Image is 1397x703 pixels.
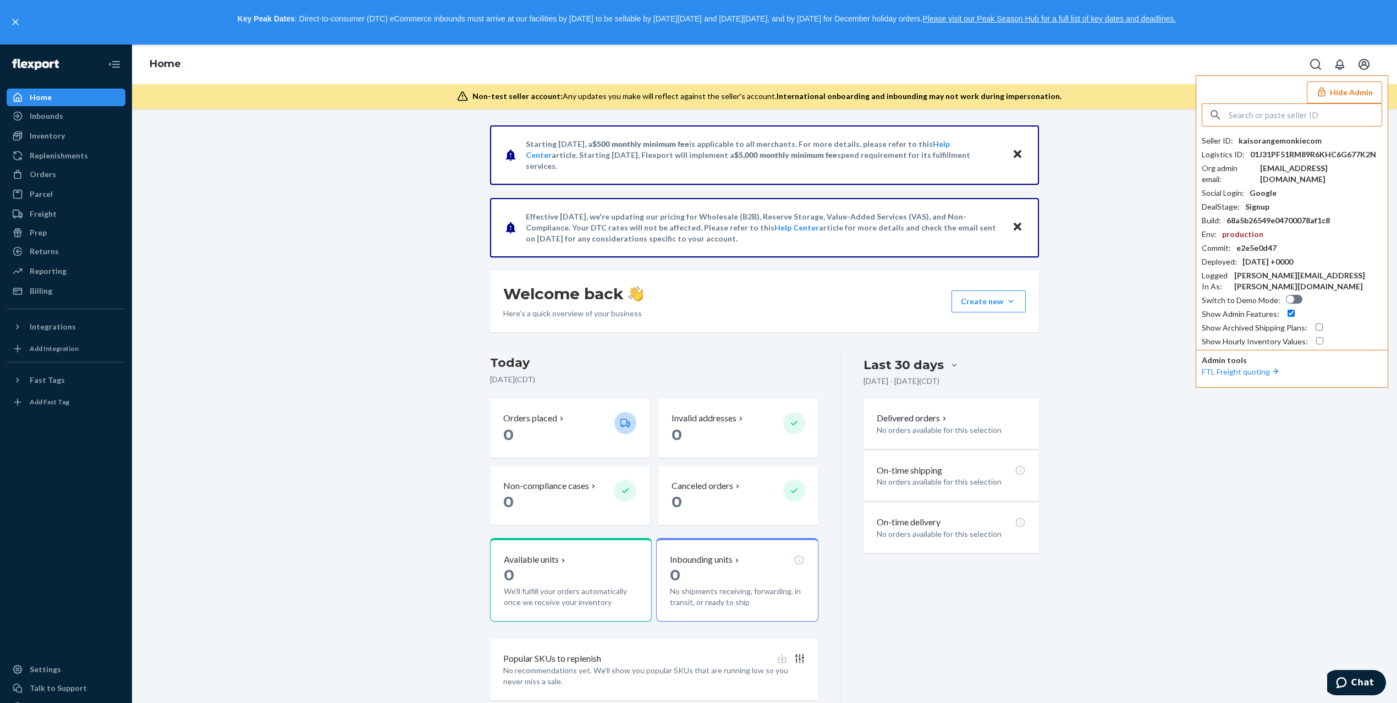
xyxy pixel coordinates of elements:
div: Show Admin Features : [1202,309,1279,320]
a: Add Integration [7,340,125,358]
div: Orders [30,169,56,180]
button: close, [10,17,21,28]
p: No recommendations yet. We’ll show you popular SKUs that are running low so you never miss a sale. [503,665,805,687]
span: 0 [503,425,514,444]
a: Billing [7,282,125,300]
p: Invalid addresses [672,412,736,425]
div: Home [30,92,52,103]
a: Parcel [7,185,125,203]
button: Open account menu [1353,53,1375,75]
button: Delivered orders [877,412,949,425]
p: On-time delivery [877,516,941,529]
a: Prep [7,224,125,241]
span: International onboarding and inbounding may not work during impersonation. [777,91,1061,101]
div: Settings [30,664,61,675]
button: Create new [952,290,1026,312]
div: kaisorangemonkiecom [1239,135,1322,146]
img: hand-wave emoji [628,286,643,301]
div: Commit : [1202,243,1231,254]
div: Show Hourly Inventory Values : [1202,336,1308,347]
button: Hide Admin [1307,81,1382,103]
div: Logistics ID : [1202,149,1245,160]
p: Effective [DATE], we're updating our pricing for Wholesale (B2B), Reserve Storage, Value-Added Se... [526,211,1002,244]
button: Open Search Box [1305,53,1327,75]
p: We'll fulfill your orders automatically once we receive your inventory [504,586,638,608]
div: Freight [30,208,57,219]
div: Prep [30,227,47,238]
div: Add Fast Tag [30,397,69,407]
div: [PERSON_NAME][EMAIL_ADDRESS][PERSON_NAME][DOMAIN_NAME] [1234,270,1382,292]
p: No shipments receiving, forwarding, in transit, or ready to ship [670,586,804,608]
a: Home [7,89,125,106]
div: production [1222,229,1263,240]
p: Non-compliance cases [503,480,589,492]
p: Admin tools [1202,355,1382,366]
div: Replenishments [30,150,88,161]
div: DealStage : [1202,201,1240,212]
h3: Today [490,354,818,372]
iframe: Opens a widget where you can chat to one of our agents [1327,670,1386,697]
button: Close [1010,147,1025,163]
button: Close Navigation [103,53,125,75]
p: [DATE] ( CDT ) [490,374,818,385]
a: Help Center [774,223,819,232]
div: Talk to Support [30,683,87,694]
span: 0 [672,425,682,444]
button: Talk to Support [7,679,125,697]
button: Orders placed 0 [490,399,650,458]
span: 0 [504,565,514,584]
button: Non-compliance cases 0 [490,466,650,525]
div: Returns [30,246,59,257]
div: Billing [30,285,52,296]
img: Flexport logo [12,59,59,70]
span: $5,000 monthly minimum fee [734,150,837,160]
button: Open notifications [1329,53,1351,75]
p: No orders available for this selection [877,476,1026,487]
a: Returns [7,243,125,260]
div: Add Integration [30,344,79,353]
button: Inbounding units0No shipments receiving, forwarding, in transit, or ready to ship [656,538,818,622]
p: Starting [DATE], a is applicable to all merchants. For more details, please refer to this article... [526,139,1002,172]
button: Integrations [7,318,125,336]
div: e2e5e0d47 [1236,243,1277,254]
p: Available units [504,553,559,566]
p: Orders placed [503,412,557,425]
input: Search or paste seller ID [1229,104,1382,126]
span: 0 [672,492,682,511]
button: Available units0We'll fulfill your orders automatically once we receive your inventory [490,538,652,622]
div: Show Archived Shipping Plans : [1202,322,1307,333]
p: No orders available for this selection [877,425,1026,436]
a: Home [150,58,181,70]
a: Add Fast Tag [7,393,125,411]
p: [DATE] - [DATE] ( CDT ) [864,376,939,387]
a: Orders [7,166,125,183]
p: On-time shipping [877,464,942,477]
div: [EMAIL_ADDRESS][DOMAIN_NAME] [1260,163,1382,185]
div: Last 30 days [864,356,944,374]
a: Help Center [526,139,950,160]
span: 0 [503,492,514,511]
a: Please visit our Peak Season Hub for a full list of key dates and deadlines. [922,14,1176,23]
button: Canceled orders 0 [658,466,818,525]
div: Org admin email : [1202,163,1255,185]
div: Signup [1245,201,1269,212]
p: : Direct-to-consumer (DTC) eCommerce inbounds must arrive at our facilities by [DATE] to be sella... [26,10,1387,29]
div: Build : [1202,215,1221,226]
div: Integrations [30,321,76,332]
div: Logged In As : [1202,270,1229,292]
div: Fast Tags [30,375,65,386]
div: Parcel [30,189,53,200]
span: Non-test seller account: [472,91,563,101]
div: 68a5b26549e04700078af1c8 [1226,215,1330,226]
div: Switch to Demo Mode : [1202,295,1280,306]
div: [DATE] +0000 [1242,256,1293,267]
h1: Welcome back [503,284,643,304]
div: Env : [1202,229,1217,240]
a: Freight [7,205,125,223]
a: FTL Freight quoting [1202,367,1281,376]
a: Settings [7,661,125,678]
p: Inbounding units [670,553,733,566]
p: Popular SKUs to replenish [503,652,601,665]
